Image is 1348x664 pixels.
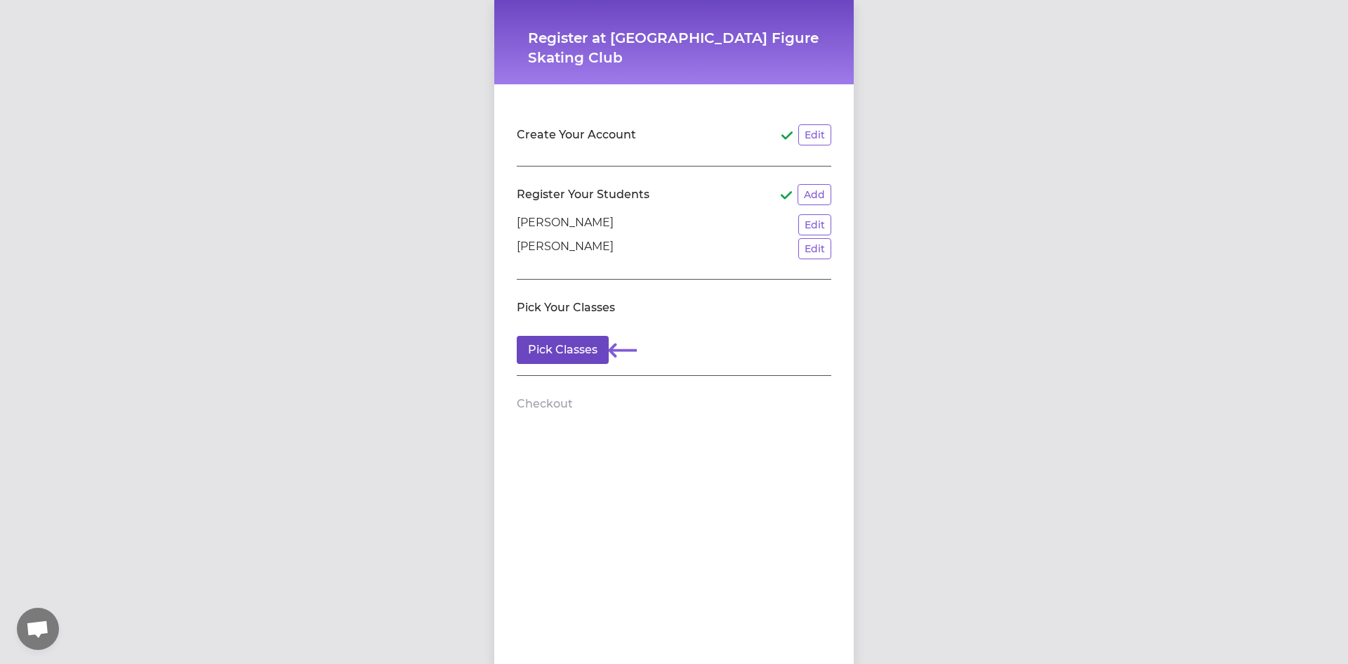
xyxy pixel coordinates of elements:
[798,238,831,259] button: Edit
[528,28,820,67] h1: Register at [GEOGRAPHIC_DATA] Figure Skating Club
[517,214,614,235] p: [PERSON_NAME]
[517,238,614,259] p: [PERSON_NAME]
[517,396,573,412] h2: Checkout
[798,184,831,205] button: Add
[17,608,59,650] a: Open chat
[798,214,831,235] button: Edit
[798,124,831,145] button: Edit
[517,299,615,316] h2: Pick Your Classes
[517,336,609,364] button: Pick Classes
[517,126,636,143] h2: Create Your Account
[517,186,649,203] h2: Register Your Students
